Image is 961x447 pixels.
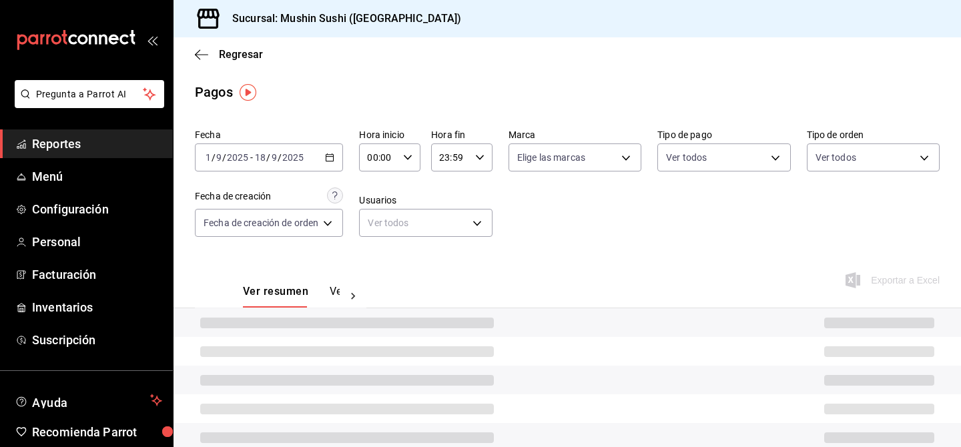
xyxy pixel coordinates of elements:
input: ---- [226,152,249,163]
label: Marca [509,130,641,139]
span: / [278,152,282,163]
span: Regresar [219,48,263,61]
span: Pregunta a Parrot AI [36,87,143,101]
span: Facturación [32,266,162,284]
span: Ver todos [666,151,707,164]
label: Tipo de orden [807,130,940,139]
span: Menú [32,167,162,185]
button: Pregunta a Parrot AI [15,80,164,108]
span: / [266,152,270,163]
a: Pregunta a Parrot AI [9,97,164,111]
label: Usuarios [359,195,492,205]
img: Tooltip marker [240,84,256,101]
div: Fecha de creación [195,189,271,203]
div: Pagos [195,82,233,102]
input: -- [205,152,212,163]
label: Fecha [195,130,343,139]
label: Hora inicio [359,130,420,139]
span: - [250,152,253,163]
span: Reportes [32,135,162,153]
span: Ver todos [816,151,856,164]
input: -- [271,152,278,163]
span: Personal [32,233,162,251]
span: Fecha de creación de orden [204,216,318,230]
span: Configuración [32,200,162,218]
div: Ver todos [359,209,492,237]
button: open_drawer_menu [147,35,157,45]
span: Ayuda [32,392,145,408]
input: -- [254,152,266,163]
span: Inventarios [32,298,162,316]
button: Regresar [195,48,263,61]
button: Ver pagos [330,285,380,308]
input: -- [216,152,222,163]
span: / [212,152,216,163]
span: Elige las marcas [517,151,585,164]
label: Hora fin [431,130,493,139]
span: Recomienda Parrot [32,423,162,441]
span: Suscripción [32,331,162,349]
label: Tipo de pago [657,130,790,139]
input: ---- [282,152,304,163]
div: navigation tabs [243,285,340,308]
h3: Sucursal: Mushin Sushi ([GEOGRAPHIC_DATA]) [222,11,462,27]
button: Ver resumen [243,285,308,308]
span: / [222,152,226,163]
